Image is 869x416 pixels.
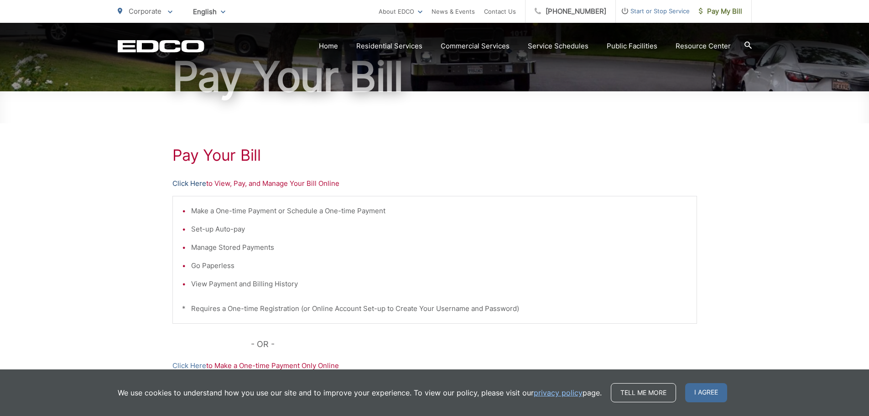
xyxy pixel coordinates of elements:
[118,40,204,53] a: EDCD logo. Return to the homepage.
[191,205,687,216] li: Make a One-time Payment or Schedule a One-time Payment
[186,4,232,20] span: English
[118,387,602,398] p: We use cookies to understand how you use our site and to improve your experience. To view our pol...
[191,224,687,235] li: Set-up Auto-pay
[191,279,687,290] li: View Payment and Billing History
[172,360,697,371] p: to Make a One-time Payment Only Online
[379,6,422,17] a: About EDCO
[118,54,752,100] h1: Pay Your Bill
[172,178,697,189] p: to View, Pay, and Manage Your Bill Online
[699,6,742,17] span: Pay My Bill
[356,41,422,52] a: Residential Services
[432,6,475,17] a: News & Events
[441,41,510,52] a: Commercial Services
[607,41,657,52] a: Public Facilities
[528,41,588,52] a: Service Schedules
[172,178,206,189] a: Click Here
[319,41,338,52] a: Home
[172,360,206,371] a: Click Here
[172,146,697,164] h1: Pay Your Bill
[251,337,697,351] p: - OR -
[676,41,731,52] a: Resource Center
[611,383,676,402] a: Tell me more
[534,387,583,398] a: privacy policy
[191,260,687,271] li: Go Paperless
[182,303,687,314] p: * Requires a One-time Registration (or Online Account Set-up to Create Your Username and Password)
[129,7,161,16] span: Corporate
[685,383,727,402] span: I agree
[191,242,687,253] li: Manage Stored Payments
[484,6,516,17] a: Contact Us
